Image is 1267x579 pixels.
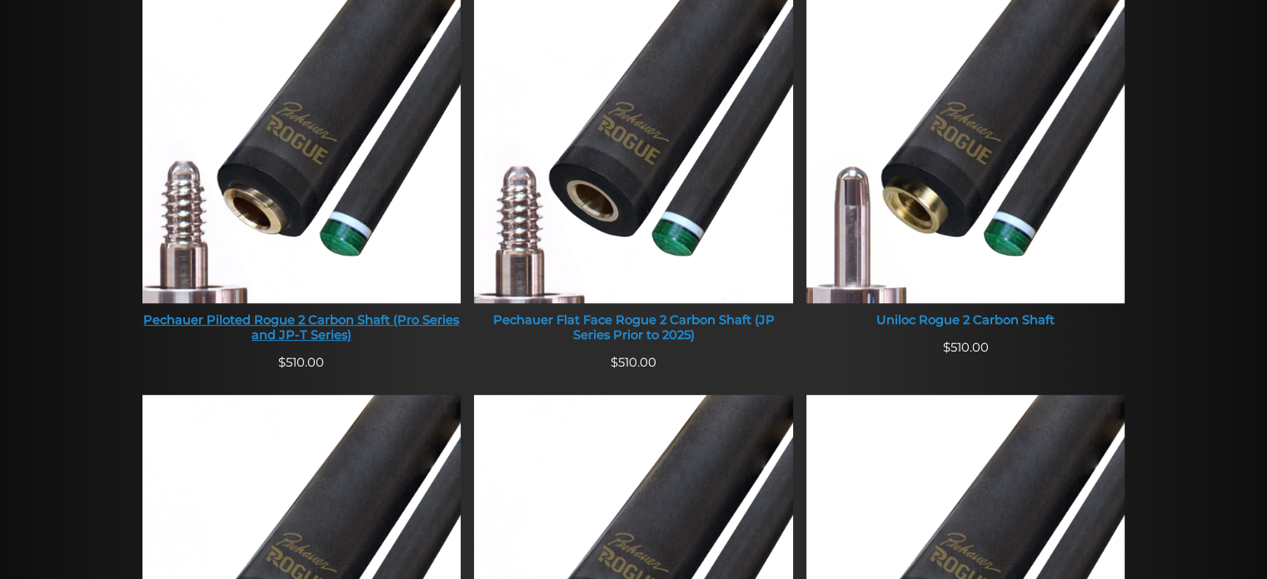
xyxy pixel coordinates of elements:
[943,340,950,355] span: $
[278,355,286,370] span: $
[806,313,1125,328] div: Uniloc Rogue 2 Carbon Shaft
[474,313,793,342] div: Pechauer Flat Face Rogue 2 Carbon Shaft (JP Series Prior to 2025)
[943,340,989,355] span: 510.00
[142,313,461,342] div: Pechauer Piloted Rogue 2 Carbon Shaft (Pro Series and JP-T Series)
[278,355,324,370] span: 510.00
[611,355,618,370] span: $
[611,355,656,370] span: 510.00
